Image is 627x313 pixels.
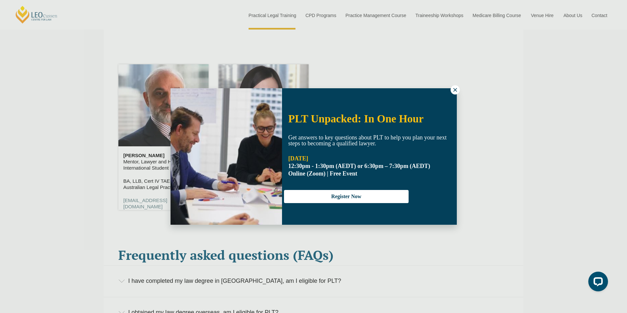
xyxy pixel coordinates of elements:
[288,170,357,177] span: Online (Zoom) | Free Event
[288,134,447,147] span: Get answers to key questions about PLT to help you plan your next steps to becoming a qualified l...
[288,163,430,169] strong: 12:30pm - 1:30pm (AEDT) or 6:30pm – 7:30pm (AEDT)
[451,85,460,94] button: Close
[288,155,308,162] strong: [DATE]
[288,113,424,125] span: PLT Unpacked: In One Hour
[583,269,611,297] iframe: LiveChat chat widget
[284,190,409,203] button: Register Now
[171,88,282,225] img: Woman in yellow blouse holding folders looking to the right and smiling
